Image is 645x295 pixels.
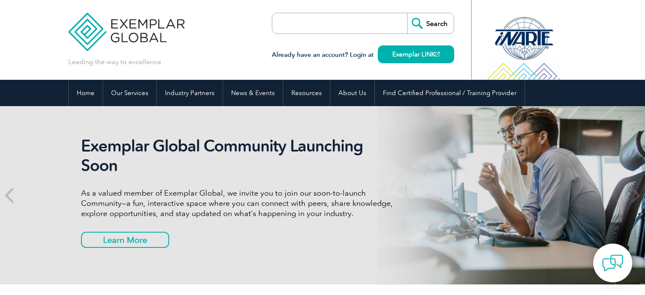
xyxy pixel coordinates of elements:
[378,45,454,63] a: Exemplar LINK
[81,188,399,219] p: As a valued member of Exemplar Global, we invite you to join our soon-to-launch Community—a fun, ...
[407,13,454,34] input: Search
[68,57,161,67] p: Leading the way to excellence
[602,253,623,274] img: contact-chat.png
[223,80,283,106] a: News & Events
[81,136,399,175] h2: Exemplar Global Community Launching Soon
[103,80,156,106] a: Our Services
[81,232,169,248] a: Learn More
[435,52,440,56] img: open_square.png
[283,80,330,106] a: Resources
[157,80,223,106] a: Industry Partners
[375,80,525,106] a: Find Certified Professional / Training Provider
[330,80,374,106] a: About Us
[272,50,454,60] h3: Already have an account? Login at
[69,80,103,106] a: Home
